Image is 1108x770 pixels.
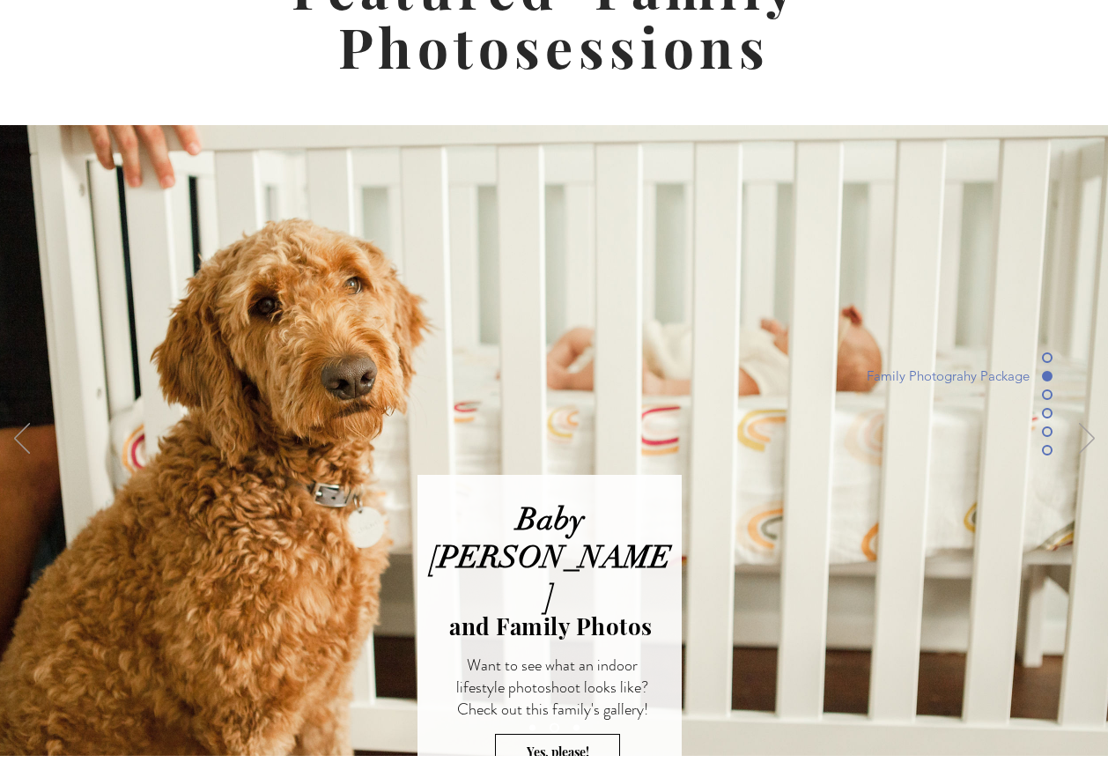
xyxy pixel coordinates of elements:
a: Copy of Slide 3 [573,724,580,730]
span: Yes, please! [527,744,589,760]
button: Previous [14,423,30,456]
span: Want to see what an indoor lifestyle photoshoot looks like? Check out this family's gallery! [456,654,648,721]
button: Next [1079,423,1095,456]
a: Family Photograhy Package [790,366,1053,385]
iframe: Wix Chat [1025,687,1108,770]
span: Baby [PERSON_NAME] [430,500,671,614]
span: Family Photograhy Package [867,367,1042,384]
a: Slide 2 [529,724,536,730]
nav: Slides [522,722,587,732]
nav: Page [790,348,1053,422]
a: Slide 3 [550,722,559,732]
a: Yes, please! [495,734,620,769]
span: and Family Photos [449,611,653,641]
